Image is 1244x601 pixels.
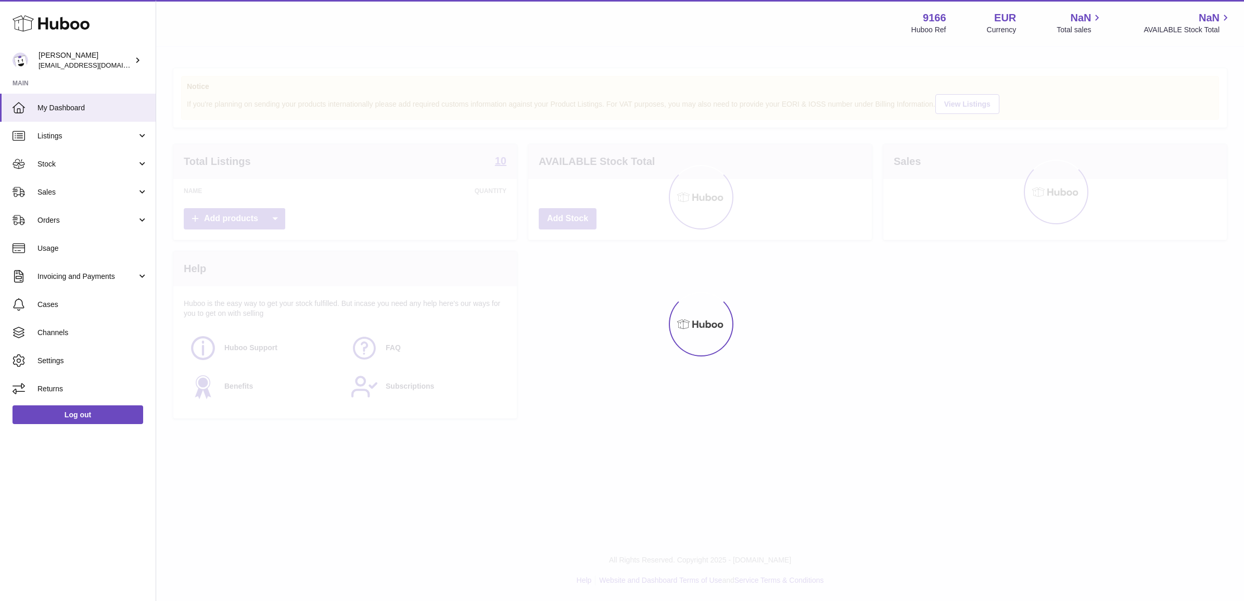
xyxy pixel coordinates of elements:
[37,244,148,253] span: Usage
[37,328,148,338] span: Channels
[37,384,148,394] span: Returns
[12,405,143,424] a: Log out
[37,356,148,366] span: Settings
[37,131,137,141] span: Listings
[37,103,148,113] span: My Dashboard
[1199,11,1220,25] span: NaN
[39,61,153,69] span: [EMAIL_ADDRESS][DOMAIN_NAME]
[12,53,28,68] img: internalAdmin-9166@internal.huboo.com
[37,159,137,169] span: Stock
[37,300,148,310] span: Cases
[37,187,137,197] span: Sales
[994,11,1016,25] strong: EUR
[911,25,946,35] div: Huboo Ref
[39,50,132,70] div: [PERSON_NAME]
[1057,11,1103,35] a: NaN Total sales
[1070,11,1091,25] span: NaN
[1144,11,1232,35] a: NaN AVAILABLE Stock Total
[1057,25,1103,35] span: Total sales
[37,215,137,225] span: Orders
[987,25,1017,35] div: Currency
[923,11,946,25] strong: 9166
[1144,25,1232,35] span: AVAILABLE Stock Total
[37,272,137,282] span: Invoicing and Payments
